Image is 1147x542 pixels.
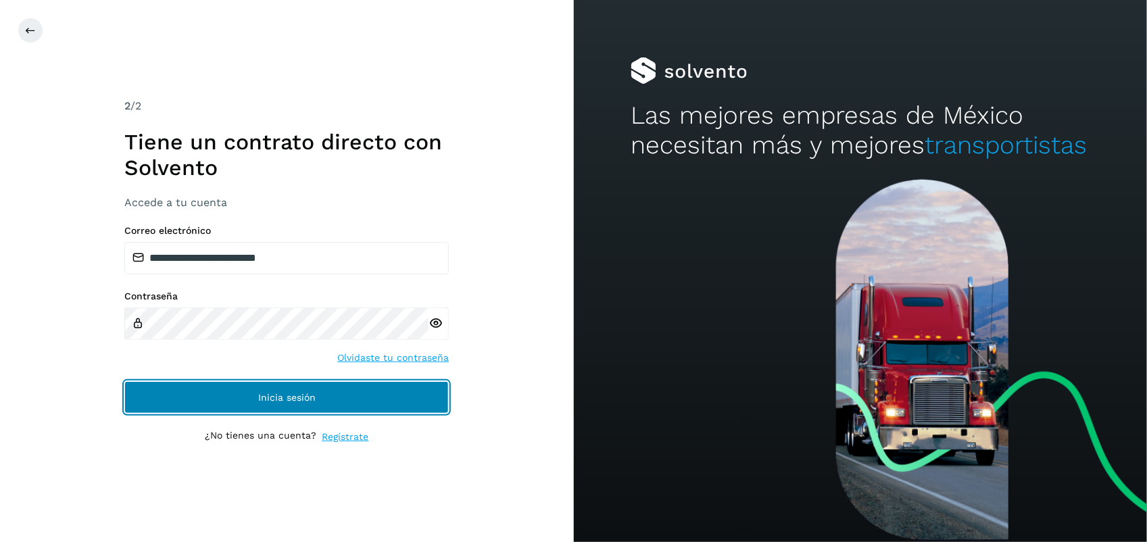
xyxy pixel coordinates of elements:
[124,291,449,302] label: Contraseña
[322,430,368,444] a: Regístrate
[124,381,449,414] button: Inicia sesión
[925,130,1087,159] span: transportistas
[124,99,130,112] span: 2
[124,98,449,114] div: /2
[258,393,316,402] span: Inicia sesión
[124,196,449,209] h3: Accede a tu cuenta
[631,101,1090,161] h2: Las mejores empresas de México necesitan más y mejores
[124,225,449,237] label: Correo electrónico
[205,430,316,444] p: ¿No tienes una cuenta?
[337,351,449,365] a: Olvidaste tu contraseña
[124,129,449,181] h1: Tiene un contrato directo con Solvento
